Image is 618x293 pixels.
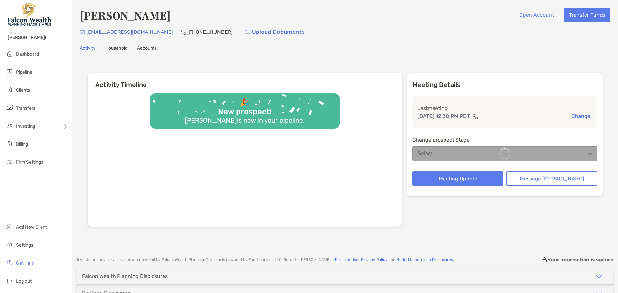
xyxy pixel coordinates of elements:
div: [PERSON_NAME] is now in your pipeline. [182,116,307,124]
img: get-help icon [6,259,14,267]
span: Get Help [16,261,34,266]
p: Your information is secure [548,257,613,263]
img: Email Icon [80,30,85,34]
div: 🎉 [237,98,252,107]
a: Terms of Use [334,257,358,262]
img: logout icon [6,277,14,285]
h6: Activity Timeline [88,73,402,88]
a: Activity [80,45,96,52]
button: Meeting Update [412,171,504,186]
img: communication type [473,114,478,119]
a: Model Marketplace Disclosures [396,257,453,262]
span: Pipeline [16,69,32,75]
img: Falcon Wealth Planning Logo [8,3,53,26]
span: Transfers [16,105,35,111]
div: Falcon Wealth Planning Disclosures [82,273,168,279]
span: Clients [16,87,30,93]
img: clients icon [6,86,14,94]
img: settings icon [6,241,14,249]
div: New prospect! [215,107,274,116]
button: Message [PERSON_NAME] [506,171,597,186]
p: Investment advisory services are provided by Falcon Wealth Planning . This site is powered by Zoe... [77,257,454,262]
p: Change prospect Stage [412,136,597,144]
span: Settings [16,243,33,248]
img: Confetti [150,93,340,123]
span: Dashboard [16,51,39,57]
img: transfers icon [6,104,14,112]
a: Privacy Policy [361,257,388,262]
img: add_new_client icon [6,223,14,231]
a: Accounts [137,45,157,52]
p: [EMAIL_ADDRESS][DOMAIN_NAME] [86,28,173,36]
h4: [PERSON_NAME] [80,8,171,23]
button: Open Account [514,8,559,22]
button: Change [569,113,592,120]
p: Meeting Details [412,81,597,89]
a: Household [105,45,127,52]
span: Investing [16,124,35,129]
p: [DATE] 12:30 PM PDT [417,112,470,120]
a: Upload Documents [240,25,309,39]
img: pipeline icon [6,68,14,76]
img: icon arrow [595,272,603,280]
img: billing icon [6,140,14,148]
img: Phone Icon [181,30,186,35]
span: Firm Settings [16,160,43,165]
span: [PERSON_NAME]! [8,35,68,40]
p: [PHONE_NUMBER] [187,28,233,36]
button: Transfer Funds [564,8,610,22]
img: dashboard icon [6,50,14,58]
span: Billing [16,142,28,147]
img: button icon [245,30,250,34]
img: firm-settings icon [6,158,14,166]
p: Last meeting [417,104,592,112]
img: investing icon [6,122,14,130]
span: Log out [16,279,32,284]
span: Add New Client [16,224,47,230]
